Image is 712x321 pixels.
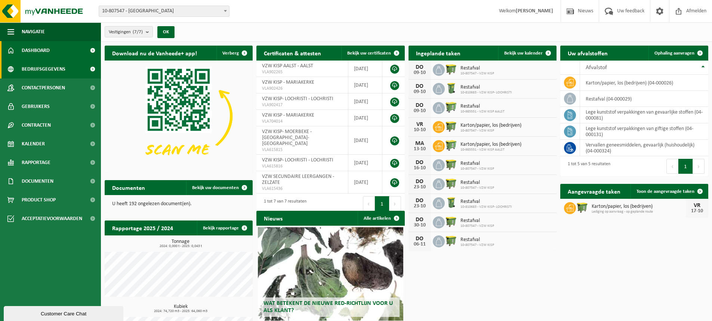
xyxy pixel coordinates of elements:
[412,179,427,185] div: DO
[592,210,686,214] span: Lediging op aanvraag - op geplande route
[262,80,314,85] span: VZW KISP - MARIAKERKE
[263,300,393,314] span: Wat betekent de nieuwe RED-richtlijn voor u als klant?
[216,46,252,61] button: Verberg
[262,186,342,192] span: VLA615436
[258,227,403,321] a: Wat betekent de nieuwe RED-richtlijn voor u als klant?
[341,46,404,61] a: Bekijk uw certificaten
[22,191,56,209] span: Product Shop
[22,172,53,191] span: Documenten
[412,198,427,204] div: DO
[412,204,427,209] div: 23-10
[445,82,457,95] img: WB-0240-HPE-GN-50
[637,189,694,194] span: Toon de aangevraagde taken
[460,109,505,114] span: 10-985551 - VZW KISP AALST
[347,51,391,56] span: Bekijk uw certificaten
[460,142,521,148] span: Karton/papier, los (bedrijven)
[262,157,333,163] span: VZW KISP- LOCHRISTI - LOCHRISTI
[648,46,708,61] a: Ophaling aanvragen
[412,83,427,89] div: DO
[678,159,693,174] button: 1
[445,101,457,114] img: WB-0660-HPE-GN-50
[256,211,290,225] h2: Nieuws
[460,224,494,228] span: 10-807547 - VZW KISP
[222,51,239,56] span: Verberg
[631,184,708,199] a: Toon de aangevraagde taken
[22,209,82,228] span: Acceptatievoorwaarden
[666,159,678,174] button: Previous
[460,167,494,171] span: 10-807547 - VZW KISP
[412,146,427,152] div: 13-10
[412,108,427,114] div: 09-10
[262,63,313,69] span: VZW KISP AALST - AALST
[99,6,229,17] span: 10-807547 - VZW KISP - MARIAKERKE
[22,153,50,172] span: Rapportage
[412,141,427,146] div: MA
[348,110,382,126] td: [DATE]
[560,46,615,60] h2: Uw afvalstoffen
[105,61,253,172] img: Download de VHEPlus App
[460,123,521,129] span: Karton/papier, los (bedrijven)
[412,223,427,228] div: 30-10
[580,140,708,156] td: vervallen geneesmiddelen, gevaarlijk (huishoudelijk) (04-000324)
[4,305,125,321] iframe: chat widget
[99,6,229,16] span: 10-807547 - VZW KISP - MARIAKERKE
[654,51,694,56] span: Ophaling aanvragen
[412,242,427,247] div: 06-11
[460,90,512,95] span: 10-810683 - VZW KISP- LOCHRISTI
[580,123,708,140] td: lege kunststof verpakkingen van giftige stoffen (04-000131)
[22,22,45,41] span: Navigatie
[412,160,427,166] div: DO
[460,84,512,90] span: Restafval
[186,180,252,195] a: Bekijk uw documenten
[460,180,494,186] span: Restafval
[22,78,65,97] span: Contactpersonen
[690,203,705,209] div: VR
[460,129,521,133] span: 10-807547 - VZW KISP
[412,185,427,190] div: 23-10
[460,186,494,190] span: 10-807547 - VZW KISP
[412,166,427,171] div: 16-10
[445,177,457,190] img: WB-1100-HPE-GN-50
[22,60,65,78] span: Bedrijfsgegevens
[348,126,382,155] td: [DATE]
[460,161,494,167] span: Restafval
[22,135,45,153] span: Kalender
[580,75,708,91] td: karton/papier, los (bedrijven) (04-000026)
[412,217,427,223] div: DO
[105,180,152,195] h2: Documenten
[348,61,382,77] td: [DATE]
[348,155,382,171] td: [DATE]
[108,304,253,313] h3: Kubiek
[516,8,553,14] strong: [PERSON_NAME]
[363,196,375,211] button: Previous
[262,118,342,124] span: VLA704014
[375,196,389,211] button: 1
[586,65,607,71] span: Afvalstof
[197,220,252,235] a: Bekijk rapportage
[412,89,427,95] div: 09-10
[262,174,334,185] span: VZW SECUNDAIRE LEERGANGEN - ZELZATE
[22,97,50,116] span: Gebruikers
[192,185,239,190] span: Bekijk uw documenten
[256,46,329,60] h2: Certificaten & attesten
[445,215,457,228] img: WB-1100-HPE-GN-50
[560,184,628,198] h2: Aangevraagde taken
[564,158,610,175] div: 1 tot 5 van 5 resultaten
[580,91,708,107] td: restafval (04-000029)
[504,51,543,56] span: Bekijk uw kalender
[109,27,143,38] span: Vestigingen
[262,102,342,108] span: VLA902417
[445,63,457,75] img: WB-1100-HPE-GN-50
[412,127,427,133] div: 10-10
[105,46,204,60] h2: Download nu de Vanheede+ app!
[108,309,253,313] span: 2024: 74,720 m3 - 2025: 64,060 m3
[445,196,457,209] img: WB-0240-HPE-GN-50
[412,236,427,242] div: DO
[348,93,382,110] td: [DATE]
[22,116,51,135] span: Contracten
[22,41,50,60] span: Dashboard
[576,201,589,214] img: WB-1100-HPE-GN-50
[262,112,314,118] span: VZW KISP - MARIAKERKE
[460,71,494,76] span: 10-807547 - VZW KISP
